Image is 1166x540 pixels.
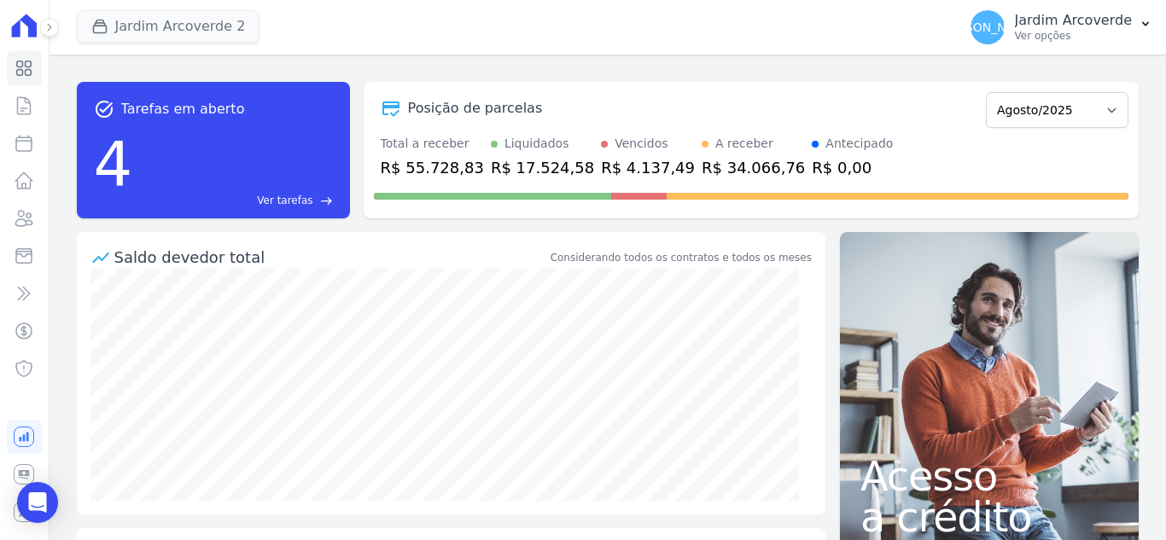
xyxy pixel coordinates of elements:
[121,99,245,119] span: Tarefas em aberto
[860,456,1118,496] span: Acesso
[381,135,484,153] div: Total a receber
[860,496,1118,537] span: a crédito
[504,135,569,153] div: Liquidados
[139,193,332,208] a: Ver tarefas east
[94,99,114,119] span: task_alt
[825,135,893,153] div: Antecipado
[381,156,484,179] div: R$ 55.728,83
[1015,29,1132,43] p: Ver opções
[812,156,893,179] div: R$ 0,00
[601,156,695,179] div: R$ 4.137,49
[702,156,805,179] div: R$ 34.066,76
[615,135,668,153] div: Vencidos
[17,482,58,523] div: Open Intercom Messenger
[320,195,333,207] span: east
[114,246,547,269] div: Saldo devedor total
[94,119,133,208] div: 4
[77,10,260,43] button: Jardim Arcoverde 2
[257,193,312,208] span: Ver tarefas
[408,98,543,119] div: Posição de parcelas
[491,156,594,179] div: R$ 17.524,58
[1015,12,1132,29] p: Jardim Arcoverde
[937,21,1036,33] span: [PERSON_NAME]
[551,250,812,265] div: Considerando todos os contratos e todos os meses
[957,3,1166,51] button: [PERSON_NAME] Jardim Arcoverde Ver opções
[715,135,773,153] div: A receber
